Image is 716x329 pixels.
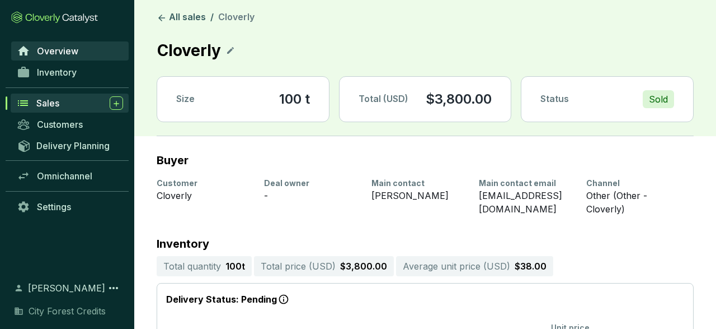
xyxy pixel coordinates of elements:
a: Delivery Planning [11,136,129,155]
p: Total quantity [163,260,221,273]
p: 100 t [225,260,245,273]
a: Customers [11,115,129,134]
span: Total (USD) [359,93,408,104]
p: $3,800.00 [340,260,387,273]
a: Inventory [11,63,129,82]
p: Total price ( USD ) [261,260,336,273]
div: Main contact email [479,178,573,189]
a: Overview [11,41,129,61]
p: Delivery Status: Pending [166,293,684,307]
li: / [210,11,214,25]
h2: Buyer [157,154,189,166]
span: Settings [37,201,71,212]
div: Cloverly [157,189,251,202]
div: Customer [157,178,251,189]
span: Customers [37,119,83,130]
span: Cloverly [218,11,255,22]
div: Other (Other - Cloverly) [586,189,680,216]
p: Cloverly [157,38,222,63]
a: Sales [11,94,129,113]
p: Inventory [157,238,694,249]
div: [EMAIL_ADDRESS][DOMAIN_NAME] [479,189,573,216]
a: All sales [154,11,208,25]
span: Sales [36,98,59,109]
div: Main contact [371,178,465,189]
span: City Forest Credits [29,304,106,318]
span: Delivery Planning [36,140,110,151]
span: Omnichannel [37,170,92,182]
p: $38.00 [515,260,547,273]
div: [PERSON_NAME] [371,189,465,202]
p: $3,800.00 [426,90,492,108]
span: [PERSON_NAME] [28,281,105,295]
div: Deal owner [264,178,358,189]
p: Status [540,93,569,105]
span: Inventory [37,67,77,78]
section: 100 t [279,90,310,108]
span: Overview [37,45,78,57]
a: Omnichannel [11,166,129,186]
div: - [264,189,358,202]
p: Average unit price ( USD ) [403,260,510,273]
p: Size [176,93,195,105]
div: Channel [586,178,680,189]
a: Settings [11,197,129,216]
